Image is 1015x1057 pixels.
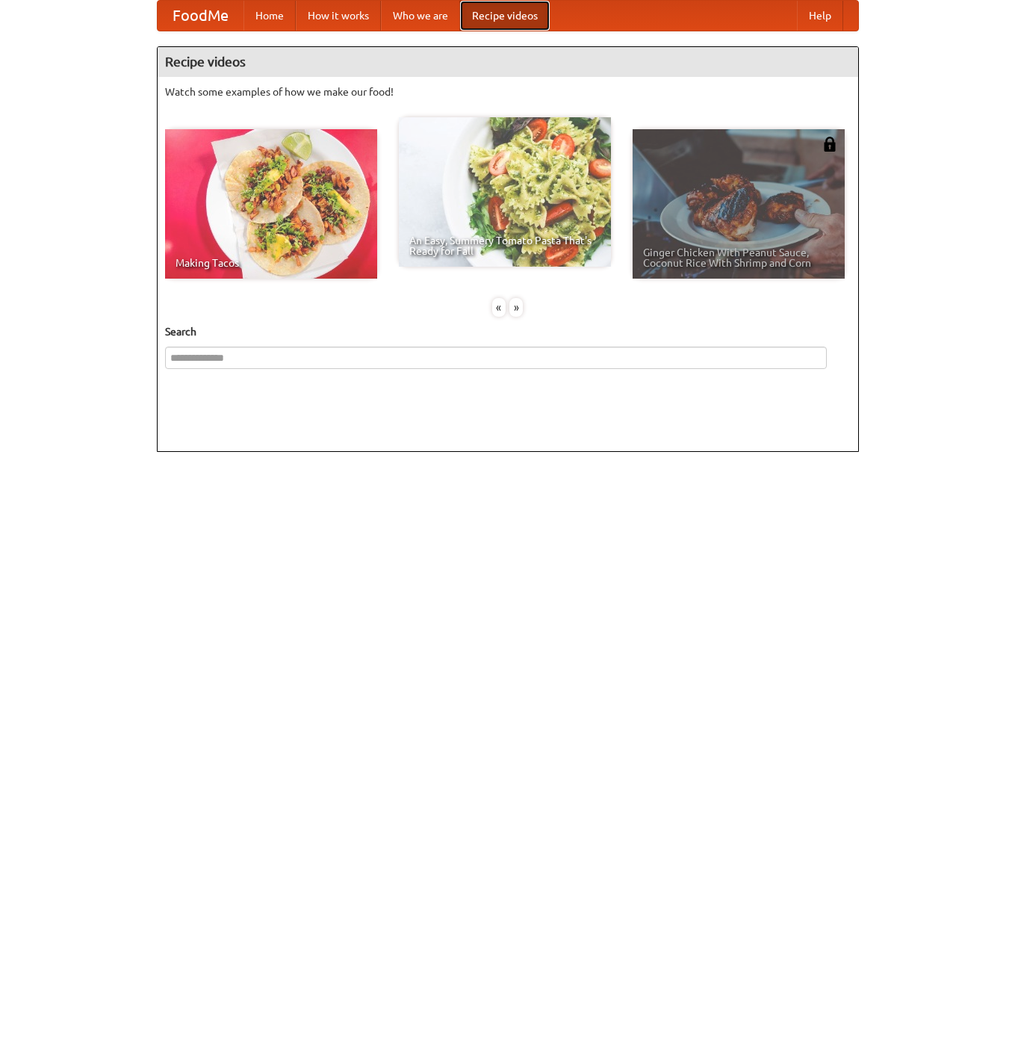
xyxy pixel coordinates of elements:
a: FoodMe [158,1,243,31]
img: 483408.png [822,137,837,152]
h5: Search [165,324,851,339]
a: Help [797,1,843,31]
div: « [492,298,506,317]
div: » [509,298,523,317]
a: Who we are [381,1,460,31]
a: An Easy, Summery Tomato Pasta That's Ready for Fall [399,117,611,267]
h4: Recipe videos [158,47,858,77]
a: How it works [296,1,381,31]
a: Home [243,1,296,31]
span: Making Tacos [176,258,367,268]
span: An Easy, Summery Tomato Pasta That's Ready for Fall [409,235,600,256]
a: Recipe videos [460,1,550,31]
p: Watch some examples of how we make our food! [165,84,851,99]
a: Making Tacos [165,129,377,279]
